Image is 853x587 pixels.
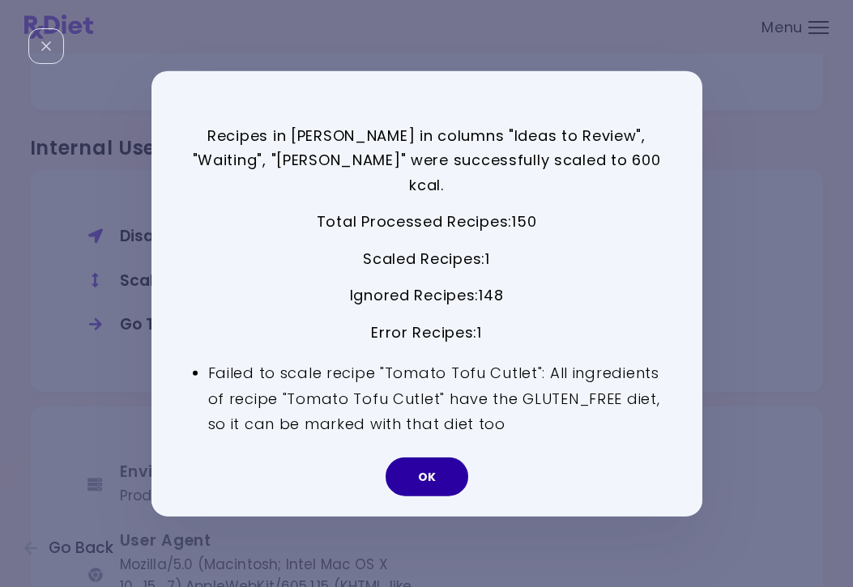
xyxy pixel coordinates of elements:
[208,359,662,437] li: Failed to scale recipe "Tomato Tofu Cutlet": All ingredients of recipe "Tomato Tofu Cutlet" have ...
[192,321,662,346] p: Error Recipes : 1
[192,247,662,272] p: Scaled Recipes : 1
[192,123,662,198] p: Recipes in [PERSON_NAME] in columns "Ideas to Review", "Waiting", "[PERSON_NAME]" were successful...
[386,457,468,496] button: OK
[192,283,662,308] p: Ignored Recipes : 148
[28,28,64,64] div: Close
[192,210,662,235] p: Total Processed Recipes : 150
